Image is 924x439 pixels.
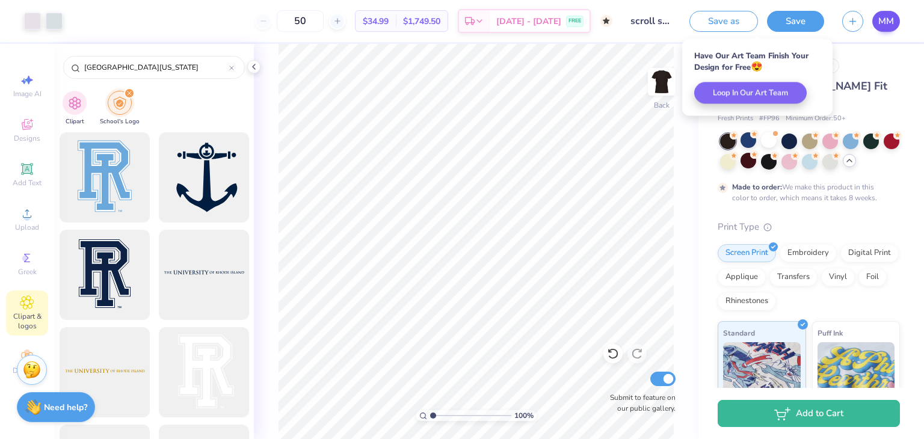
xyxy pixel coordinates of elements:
[694,82,807,103] button: Loop In Our Art Team
[18,267,37,277] span: Greek
[840,244,899,262] div: Digital Print
[568,17,581,25] span: FREE
[818,327,843,339] span: Puff Ink
[694,51,821,73] div: Have Our Art Team Finish Your Design for Free
[723,342,801,402] img: Standard
[277,10,324,32] input: – –
[15,223,39,232] span: Upload
[13,178,42,188] span: Add Text
[13,89,42,99] span: Image AI
[100,91,140,126] div: filter for School's Logo
[821,268,855,286] div: Vinyl
[780,244,837,262] div: Embroidery
[363,15,389,28] span: $34.99
[732,182,880,203] div: We make this product in this color to order, which means it takes 8 weeks.
[718,244,776,262] div: Screen Print
[100,117,140,126] span: School's Logo
[769,268,818,286] div: Transfers
[621,9,680,33] input: Untitled Design
[6,312,48,331] span: Clipart & logos
[751,60,763,73] span: 😍
[689,11,758,32] button: Save as
[100,91,140,126] button: filter button
[872,11,900,32] a: MM
[723,327,755,339] span: Standard
[113,96,126,110] img: School's Logo Image
[63,91,87,126] div: filter for Clipart
[858,268,887,286] div: Foil
[603,392,676,414] label: Submit to feature on our public gallery.
[403,15,440,28] span: $1,749.50
[44,402,87,413] strong: Need help?
[718,220,900,234] div: Print Type
[650,70,674,94] img: Back
[818,342,895,402] img: Puff Ink
[732,182,782,192] strong: Made to order:
[514,410,534,421] span: 100 %
[63,91,87,126] button: filter button
[718,400,900,427] button: Add to Cart
[13,366,42,375] span: Decorate
[654,100,670,111] div: Back
[14,134,40,143] span: Designs
[718,268,766,286] div: Applique
[878,14,894,28] span: MM
[66,117,84,126] span: Clipart
[767,11,824,32] button: Save
[496,15,561,28] span: [DATE] - [DATE]
[83,61,229,73] input: Try "WashU"
[718,292,776,310] div: Rhinestones
[68,96,82,110] img: Clipart Image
